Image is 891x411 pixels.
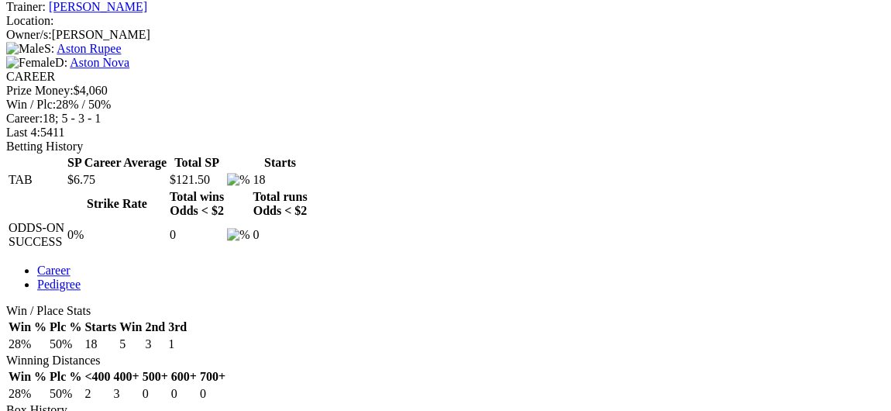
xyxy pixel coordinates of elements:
[70,56,129,69] a: Aston Nova
[8,337,47,352] td: 28%
[49,369,82,385] th: Plc %
[6,126,40,139] span: Last 4:
[8,220,65,250] td: ODDS-ON SUCCESS
[67,172,167,188] td: $6.75
[6,84,885,98] div: $4,060
[57,42,121,55] a: Aston Rupee
[6,304,885,318] div: Win / Place Stats
[227,228,249,242] img: %
[6,42,44,56] img: Male
[6,140,885,154] div: Betting History
[8,386,47,402] td: 28%
[37,264,71,277] a: Career
[67,155,167,171] th: SP Career Average
[142,386,169,402] td: 0
[167,337,187,352] td: 1
[67,220,167,250] td: 0%
[84,319,117,335] th: Starts
[170,369,198,385] th: 600+
[6,84,74,97] span: Prize Money:
[169,220,225,250] td: 0
[37,278,81,291] a: Pedigree
[6,42,54,55] span: S:
[8,369,47,385] th: Win %
[144,337,166,352] td: 3
[227,173,249,187] img: %
[169,172,225,188] td: $121.50
[6,98,56,111] span: Win / Plc:
[252,220,308,250] td: 0
[84,337,117,352] td: 18
[119,319,143,335] th: Win
[6,70,885,84] div: CAREER
[6,56,67,69] span: D:
[6,28,52,41] span: Owner/s:
[252,155,308,171] th: Starts
[6,354,885,368] div: Winning Distances
[49,319,82,335] th: Plc %
[144,319,166,335] th: 2nd
[199,386,226,402] td: 0
[8,172,65,188] td: TAB
[49,386,82,402] td: 50%
[6,28,885,42] div: [PERSON_NAME]
[8,319,47,335] th: Win %
[6,56,55,70] img: Female
[199,369,226,385] th: 700+
[142,369,169,385] th: 500+
[6,98,885,112] div: 28% / 50%
[84,386,111,402] td: 2
[252,189,308,219] th: Total runs Odds < $2
[6,112,885,126] div: 18; 5 - 3 - 1
[167,319,187,335] th: 3rd
[169,155,225,171] th: Total SP
[252,172,308,188] td: 18
[170,386,198,402] td: 0
[6,14,53,27] span: Location:
[113,369,140,385] th: 400+
[84,369,111,385] th: <400
[113,386,140,402] td: 3
[169,189,225,219] th: Total wins Odds < $2
[6,112,43,125] span: Career:
[49,337,82,352] td: 50%
[119,337,143,352] td: 5
[6,126,885,140] div: 5411
[67,189,167,219] th: Strike Rate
